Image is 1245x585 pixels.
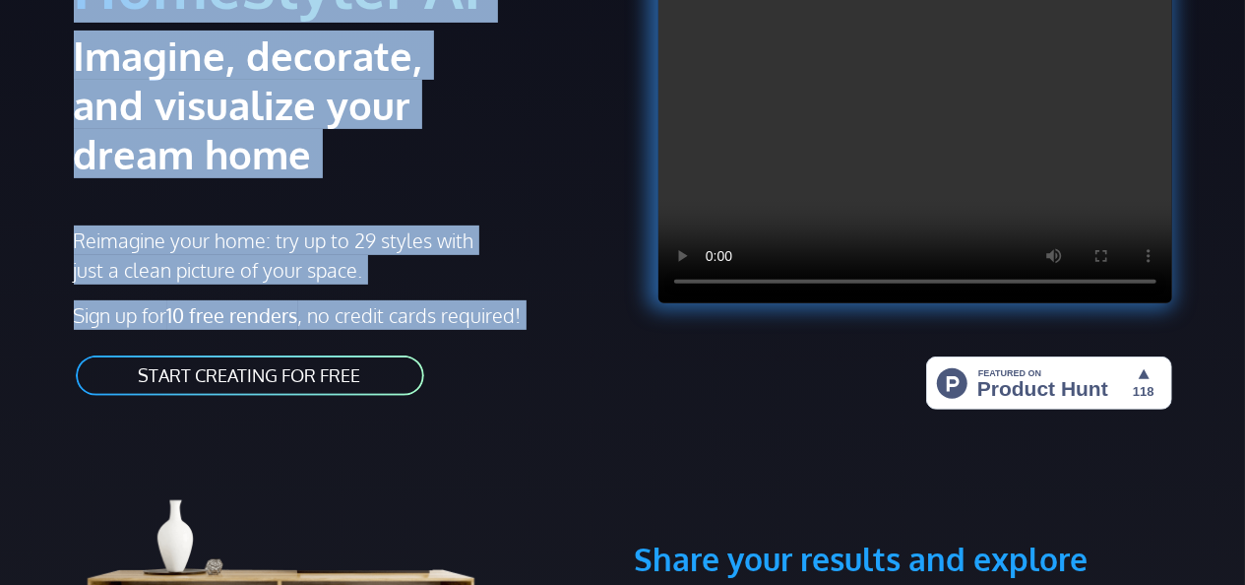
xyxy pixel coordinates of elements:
p: Reimagine your home: try up to 29 styles with just a clean picture of your space. [74,226,477,285]
a: START CREATING FOR FREE [74,354,426,398]
strong: 10 free renders [167,302,298,328]
img: HomeStyler AI - Interior Design Made Easy: One Click to Your Dream Home | Product Hunt [926,357,1172,410]
h2: Imagine, decorate, and visualize your dream home [74,31,504,178]
p: Sign up for , no credit cards required! [74,300,611,330]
